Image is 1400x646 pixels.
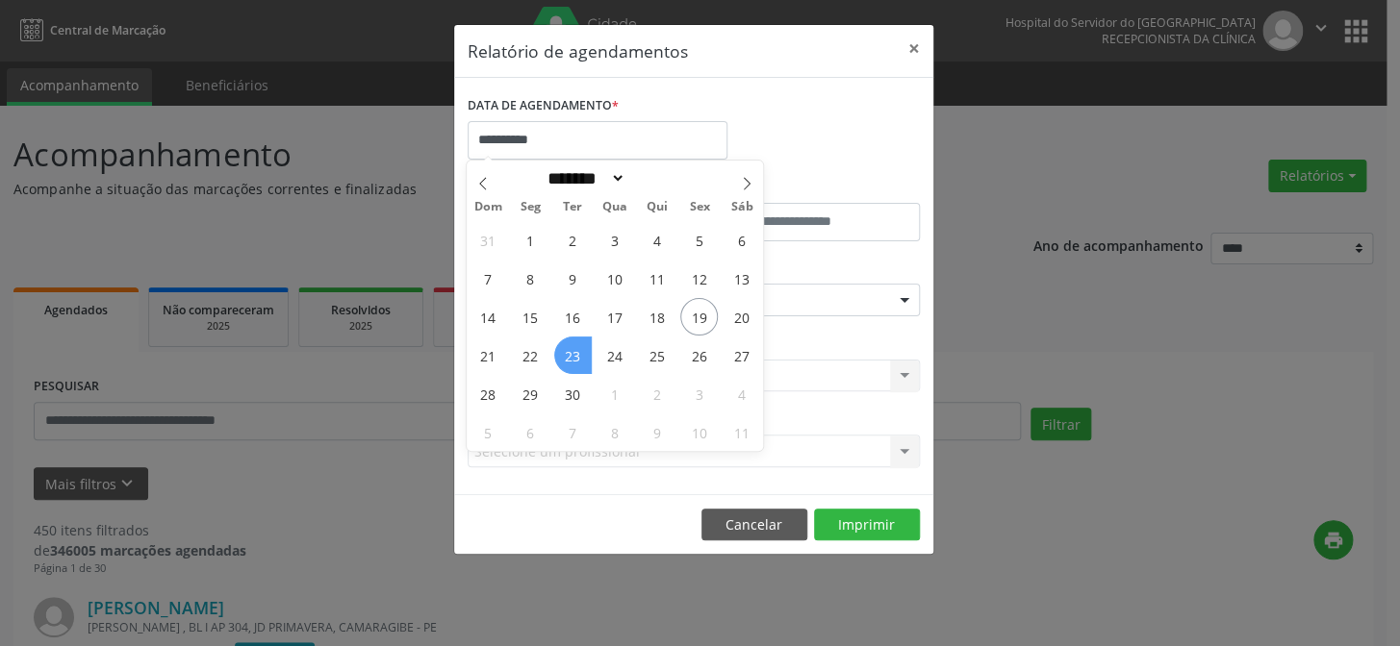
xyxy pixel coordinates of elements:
span: Setembro 15, 2025 [512,298,549,335]
span: Outubro 1, 2025 [597,375,634,412]
span: Sáb [721,201,763,213]
span: Setembro 4, 2025 [639,221,676,259]
span: Outubro 6, 2025 [512,413,549,451]
span: Setembro 13, 2025 [723,260,760,297]
span: Setembro 17, 2025 [597,298,634,335]
span: Outubro 10, 2025 [680,413,718,451]
span: Setembro 20, 2025 [723,298,760,335]
span: Setembro 6, 2025 [723,221,760,259]
span: Setembro 10, 2025 [597,260,634,297]
span: Setembro 25, 2025 [639,336,676,374]
span: Outubro 2, 2025 [639,375,676,412]
span: Setembro 5, 2025 [680,221,718,259]
span: Outubro 4, 2025 [723,375,760,412]
span: Setembro 19, 2025 [680,298,718,335]
label: DATA DE AGENDAMENTO [468,91,619,121]
span: Qui [636,201,678,213]
span: Setembro 12, 2025 [680,260,718,297]
h5: Relatório de agendamentos [468,38,688,63]
span: Qua [594,201,636,213]
span: Outubro 11, 2025 [723,413,760,451]
span: Setembro 9, 2025 [554,260,592,297]
span: Setembro 14, 2025 [470,298,507,335]
span: Ter [551,201,594,213]
button: Close [895,25,933,72]
span: Setembro 11, 2025 [639,260,676,297]
span: Outubro 9, 2025 [639,413,676,451]
span: Setembro 7, 2025 [470,260,507,297]
button: Imprimir [814,509,920,541]
span: Outubro 5, 2025 [470,413,507,451]
span: Setembro 27, 2025 [723,336,760,374]
select: Month [541,168,625,188]
span: Setembro 26, 2025 [680,336,718,374]
label: ATÉ [699,173,920,203]
span: Sex [678,201,721,213]
span: Setembro 29, 2025 [512,375,549,412]
span: Dom [467,201,509,213]
span: Outubro 3, 2025 [680,375,718,412]
span: Setembro 8, 2025 [512,260,549,297]
span: Setembro 1, 2025 [512,221,549,259]
span: Setembro 24, 2025 [597,336,634,374]
input: Year [625,168,689,188]
span: Outubro 7, 2025 [554,413,592,451]
span: Setembro 22, 2025 [512,336,549,374]
span: Setembro 18, 2025 [639,298,676,335]
span: Outubro 8, 2025 [597,413,634,451]
span: Setembro 30, 2025 [554,375,592,412]
span: Setembro 28, 2025 [470,375,507,412]
span: Agosto 31, 2025 [470,221,507,259]
span: Seg [509,201,551,213]
button: Cancelar [701,509,807,541]
span: Setembro 3, 2025 [597,221,634,259]
span: Setembro 21, 2025 [470,336,507,374]
span: Setembro 16, 2025 [554,298,592,335]
span: Setembro 23, 2025 [554,336,592,374]
span: Setembro 2, 2025 [554,221,592,259]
